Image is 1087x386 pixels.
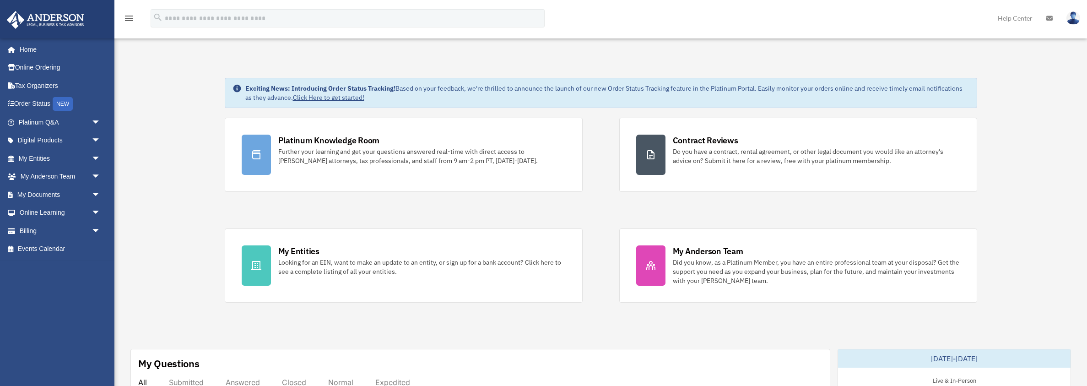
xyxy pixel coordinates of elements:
div: Looking for an EIN, want to make an update to an entity, or sign up for a bank account? Click her... [278,258,566,276]
i: search [153,12,163,22]
div: Platinum Knowledge Room [278,135,380,146]
div: My Questions [138,357,200,370]
a: menu [124,16,135,24]
div: My Anderson Team [673,245,743,257]
div: Live & In-Person [925,375,984,385]
div: Based on your feedback, we're thrilled to announce the launch of our new Order Status Tracking fe... [245,84,969,102]
a: My Anderson Teamarrow_drop_down [6,168,114,186]
span: arrow_drop_down [92,168,110,186]
div: NEW [53,97,73,111]
i: menu [124,13,135,24]
a: Events Calendar [6,240,114,258]
span: arrow_drop_down [92,204,110,223]
span: arrow_drop_down [92,113,110,132]
span: arrow_drop_down [92,222,110,240]
img: User Pic [1066,11,1080,25]
a: Contract Reviews Do you have a contract, rental agreement, or other legal document you would like... [619,118,977,192]
a: Platinum Q&Aarrow_drop_down [6,113,114,131]
span: arrow_drop_down [92,149,110,168]
a: Online Ordering [6,59,114,77]
div: Further your learning and get your questions answered real-time with direct access to [PERSON_NAM... [278,147,566,165]
a: My Anderson Team Did you know, as a Platinum Member, you have an entire professional team at your... [619,228,977,303]
a: Billingarrow_drop_down [6,222,114,240]
div: Do you have a contract, rental agreement, or other legal document you would like an attorney's ad... [673,147,960,165]
a: Tax Organizers [6,76,114,95]
a: My Entities Looking for an EIN, want to make an update to an entity, or sign up for a bank accoun... [225,228,583,303]
a: My Documentsarrow_drop_down [6,185,114,204]
div: Did you know, as a Platinum Member, you have an entire professional team at your disposal? Get th... [673,258,960,285]
a: Order StatusNEW [6,95,114,114]
span: arrow_drop_down [92,131,110,150]
a: My Entitiesarrow_drop_down [6,149,114,168]
div: My Entities [278,245,319,257]
a: Home [6,40,110,59]
strong: Exciting News: Introducing Order Status Tracking! [245,84,395,92]
div: Contract Reviews [673,135,738,146]
span: arrow_drop_down [92,185,110,204]
div: [DATE]-[DATE] [838,349,1071,368]
a: Click Here to get started! [293,93,364,102]
a: Digital Productsarrow_drop_down [6,131,114,150]
img: Anderson Advisors Platinum Portal [4,11,87,29]
a: Online Learningarrow_drop_down [6,204,114,222]
a: Platinum Knowledge Room Further your learning and get your questions answered real-time with dire... [225,118,583,192]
